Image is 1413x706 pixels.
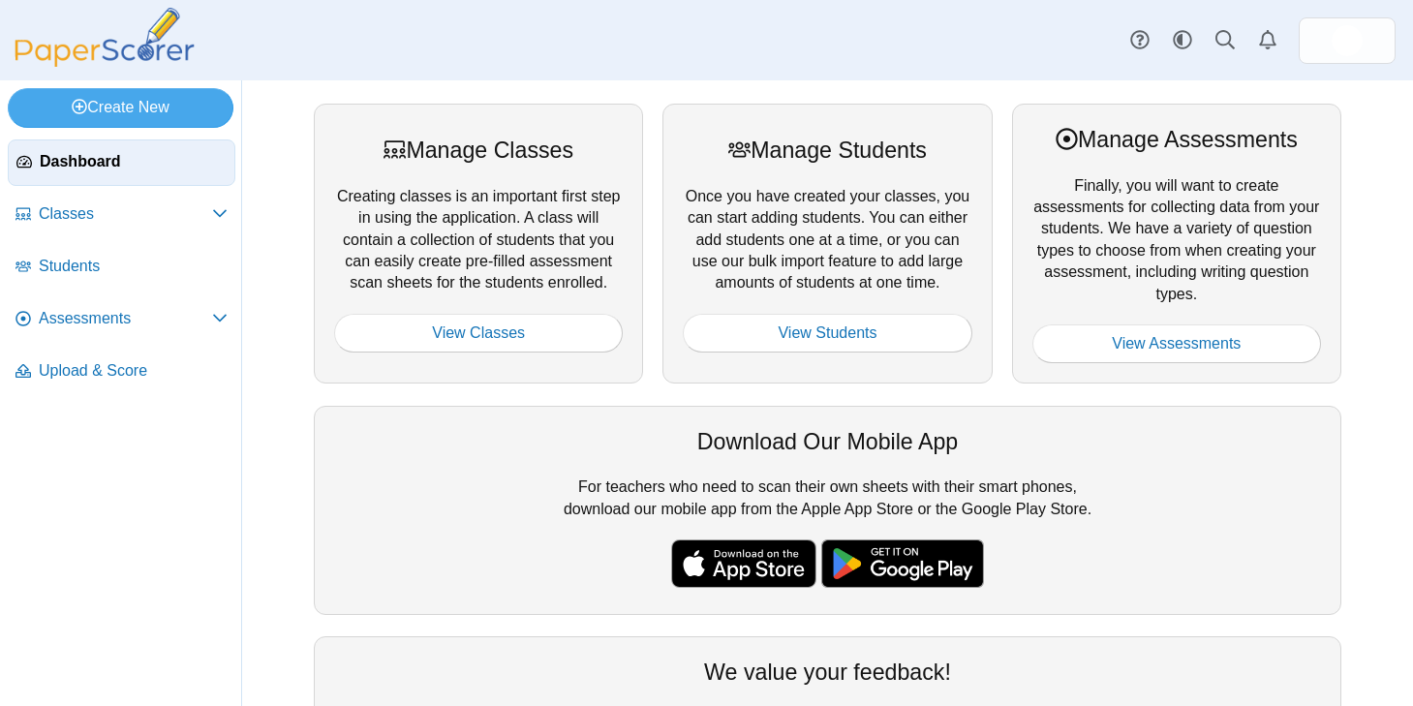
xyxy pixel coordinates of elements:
div: Finally, you will want to create assessments for collecting data from your students. We have a va... [1012,104,1341,384]
img: ps.08Dk8HiHb5BR1L0X [1332,25,1363,56]
a: View Students [683,314,971,353]
div: Download Our Mobile App [334,426,1321,457]
a: Classes [8,192,235,238]
a: View Classes [334,314,623,353]
div: Manage Students [683,135,971,166]
a: Dashboard [8,139,235,186]
div: Manage Assessments [1032,124,1321,155]
img: PaperScorer [8,8,201,67]
div: Manage Classes [334,135,623,166]
a: Alerts [1246,19,1289,62]
span: Dashboard [40,151,227,172]
span: Casey Shaffer [1332,25,1363,56]
a: Upload & Score [8,349,235,395]
img: google-play-badge.png [821,539,984,588]
a: View Assessments [1032,324,1321,363]
a: Assessments [8,296,235,343]
a: ps.08Dk8HiHb5BR1L0X [1299,17,1396,64]
span: Classes [39,203,212,225]
a: Create New [8,88,233,127]
span: Upload & Score [39,360,228,382]
img: apple-store-badge.svg [671,539,816,588]
div: For teachers who need to scan their own sheets with their smart phones, download our mobile app f... [314,406,1341,615]
div: We value your feedback! [334,657,1321,688]
a: Students [8,244,235,291]
span: Students [39,256,228,277]
span: Assessments [39,308,212,329]
div: Creating classes is an important first step in using the application. A class will contain a coll... [314,104,643,384]
a: PaperScorer [8,53,201,70]
div: Once you have created your classes, you can start adding students. You can either add students on... [662,104,992,384]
